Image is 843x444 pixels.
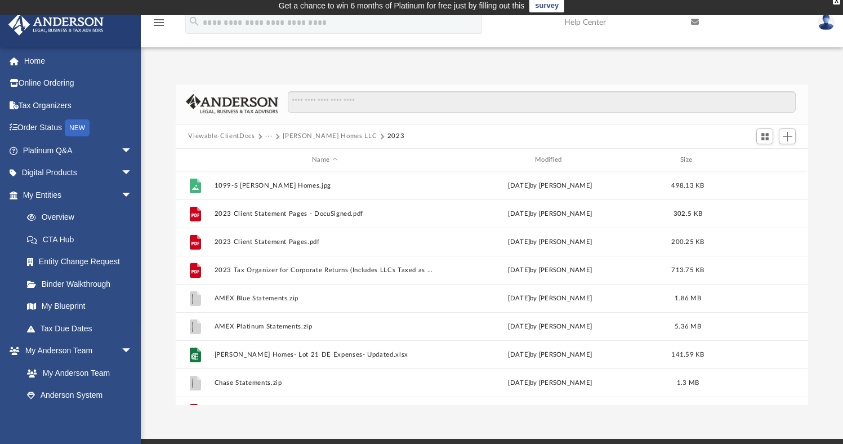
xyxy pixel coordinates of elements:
[215,351,435,358] button: [PERSON_NAME] Homes- Lot 21 DE Expenses- Updated.xlsx
[5,14,107,35] img: Anderson Advisors Platinum Portal
[121,162,144,185] span: arrow_drop_down
[214,155,435,165] div: Name
[121,340,144,363] span: arrow_drop_down
[215,182,435,189] button: 1099-S [PERSON_NAME] Homes.jpg
[440,181,661,191] div: [DATE] by [PERSON_NAME]
[8,117,149,140] a: Order StatusNEW
[673,211,702,217] span: 302.5 KB
[440,350,661,360] div: [DATE] by [PERSON_NAME]
[181,155,209,165] div: id
[283,131,377,141] button: [PERSON_NAME] Homes LLC
[387,131,405,141] button: 2023
[152,21,166,29] a: menu
[716,155,795,165] div: id
[188,15,200,28] i: search
[440,265,661,276] div: [DATE] by [PERSON_NAME]
[176,171,808,405] div: grid
[675,295,701,301] span: 1.86 MB
[65,119,90,136] div: NEW
[8,162,149,184] a: Digital Productsarrow_drop_down
[152,16,166,29] i: menu
[16,295,144,318] a: My Blueprint
[8,139,149,162] a: Platinum Q&Aarrow_drop_down
[121,184,144,207] span: arrow_drop_down
[16,206,149,229] a: Overview
[16,273,149,295] a: Binder Walkthrough
[8,72,149,95] a: Online Ordering
[440,155,661,165] div: Modified
[677,380,699,386] span: 1.3 MB
[16,384,144,407] a: Anderson System
[121,139,144,162] span: arrow_drop_down
[440,209,661,219] div: [DATE] by [PERSON_NAME]
[16,251,149,273] a: Entity Change Request
[215,267,435,274] button: 2023 Tax Organizer for Corporate Returns (Includes LLCs Taxed as Corporations) 1120 Returns (3).pdf
[16,362,138,384] a: My Anderson Team
[215,295,435,302] button: AMEX Blue Statements.zip
[440,294,661,304] div: [DATE] by [PERSON_NAME]
[188,131,255,141] button: Viewable-ClientDocs
[8,184,149,206] a: My Entitiesarrow_drop_down
[779,128,796,144] button: Add
[672,183,704,189] span: 498.13 KB
[16,317,149,340] a: Tax Due Dates
[672,267,704,273] span: 713.75 KB
[8,94,149,117] a: Tax Organizers
[818,14,835,30] img: User Pic
[265,131,273,141] button: ···
[675,323,701,330] span: 5.36 MB
[215,238,435,246] button: 2023 Client Statement Pages.pdf
[756,128,773,144] button: Switch to Grid View
[440,322,661,332] div: [DATE] by [PERSON_NAME]
[666,155,711,165] div: Size
[215,379,435,387] button: Chase Statements.zip
[672,239,704,245] span: 200.25 KB
[215,210,435,217] button: 2023 Client Statement Pages - DocuSigned.pdf
[8,340,144,362] a: My Anderson Teamarrow_drop_down
[440,378,661,388] div: [DATE] by [PERSON_NAME]
[440,237,661,247] div: [DATE] by [PERSON_NAME]
[288,91,796,113] input: Search files and folders
[215,323,435,330] button: AMEX Platinum Statements.zip
[16,228,149,251] a: CTA Hub
[672,352,704,358] span: 141.59 KB
[8,50,149,72] a: Home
